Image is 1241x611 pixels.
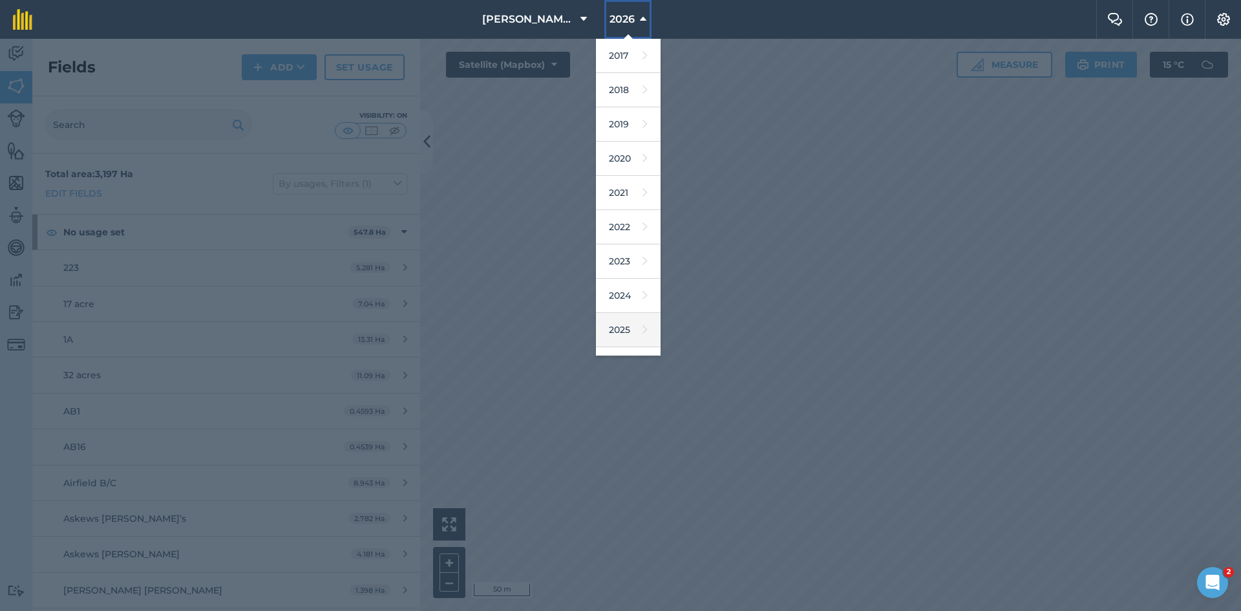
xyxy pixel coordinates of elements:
img: Two speech bubbles overlapping with the left bubble in the forefront [1107,13,1123,26]
a: 2022 [596,210,661,244]
img: A cog icon [1216,13,1231,26]
a: 2021 [596,176,661,210]
img: svg+xml;base64,PHN2ZyB4bWxucz0iaHR0cDovL3d3dy53My5vcmcvMjAwMC9zdmciIHdpZHRoPSIxNyIgaGVpZ2h0PSIxNy... [1181,12,1194,27]
a: 2025 [596,313,661,347]
a: 2017 [596,39,661,73]
img: fieldmargin Logo [13,9,32,30]
a: 2024 [596,279,661,313]
a: 2019 [596,107,661,142]
a: 2026 [596,347,661,381]
span: [PERSON_NAME] Ltd. [482,12,575,27]
a: 2020 [596,142,661,176]
a: 2023 [596,244,661,279]
span: 2026 [610,12,635,27]
span: 2 [1224,567,1234,577]
iframe: Intercom live chat [1197,567,1228,598]
a: 2018 [596,73,661,107]
img: A question mark icon [1143,13,1159,26]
